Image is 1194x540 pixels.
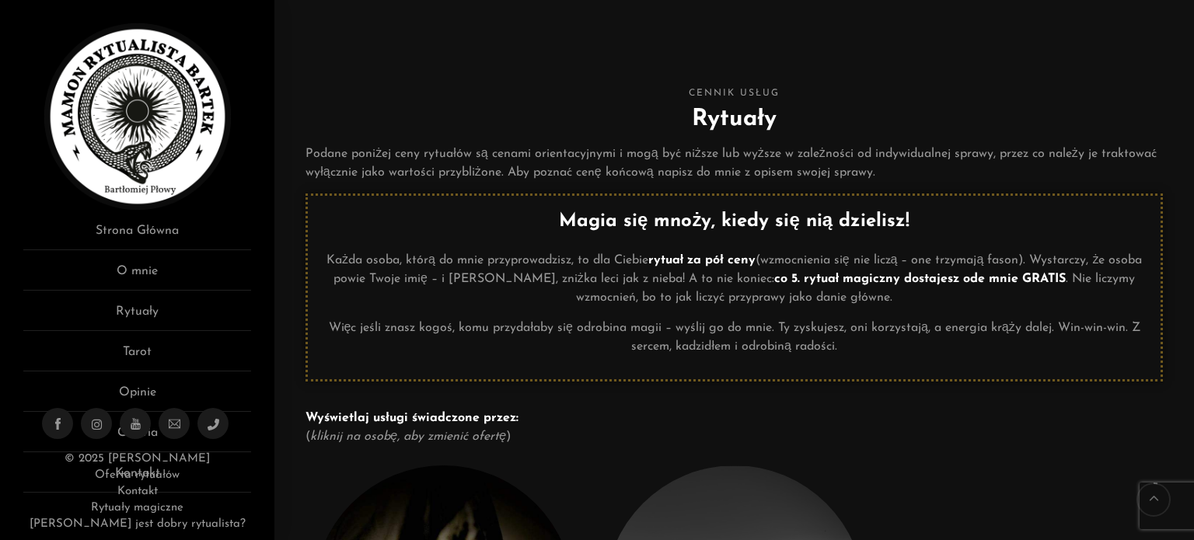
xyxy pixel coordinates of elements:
[44,23,231,210] img: Rytualista Bartek
[117,486,158,497] a: Kontakt
[774,273,1066,285] strong: co 5. rytuał magiczny dostajesz ode mnie GRATIS
[23,383,251,412] a: Opinie
[91,502,183,514] a: Rytuały magiczne
[319,319,1149,356] p: Więc jeśli znasz kogoś, komu przydałaby się odrobina magii – wyślij go do mnie. Ty zyskujesz, oni...
[648,254,756,267] strong: rytuał za pół ceny
[23,221,251,250] a: Strona Główna
[305,145,1163,182] p: Podane poniżej ceny rytuałów są cenami orientacyjnymi i mogą być niższe lub wyższe w zależności o...
[559,212,909,231] strong: Magia się mnoży, kiedy się nią dzielisz!
[23,302,251,331] a: Rytuały
[23,343,251,371] a: Tarot
[305,412,518,424] strong: Wyświetlaj usługi świadczone przez:
[305,409,1163,446] p: ( )
[319,251,1149,307] p: Każda osoba, którą do mnie przyprowadzisz, to dla Ciebie (wzmocnienia się nie liczą – one trzymaj...
[95,469,179,481] a: Oferta rytuałów
[30,518,246,530] a: [PERSON_NAME] jest dobry rytualista?
[305,102,1163,137] h2: Rytuały
[305,85,1163,102] span: Cennik usług
[23,262,251,291] a: O mnie
[310,430,506,443] em: kliknij na osobę, aby zmienić ofertę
